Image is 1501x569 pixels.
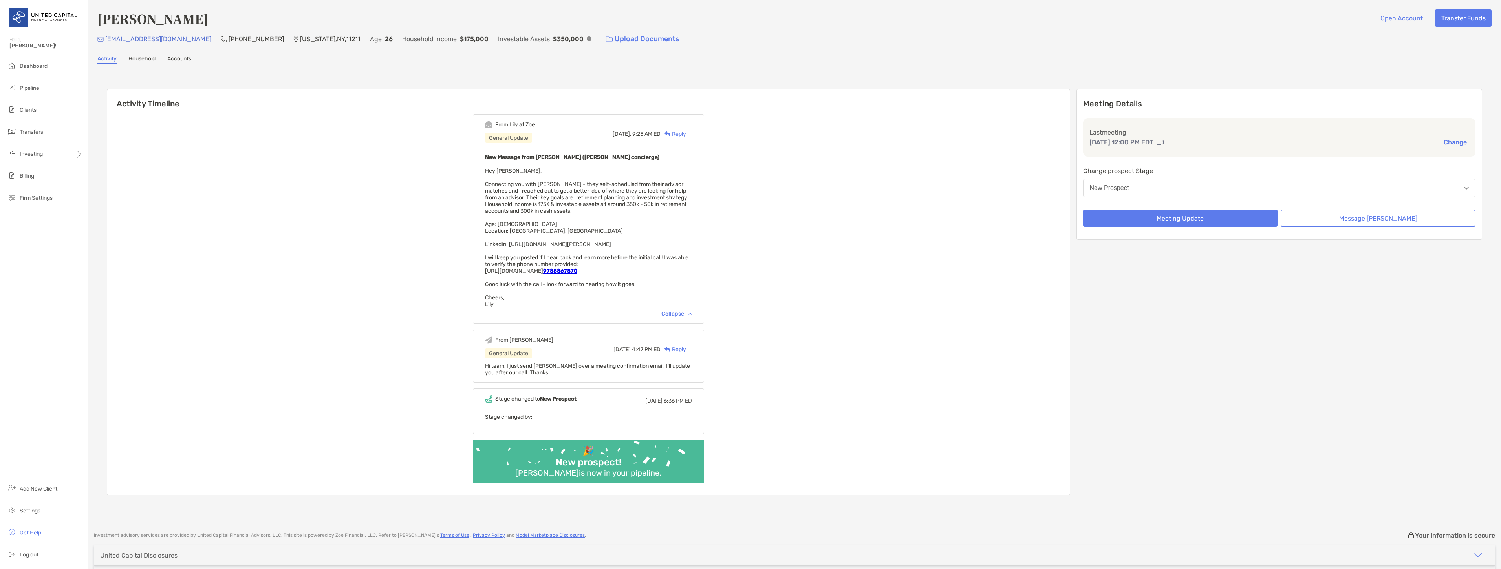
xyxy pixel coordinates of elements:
p: [US_STATE] , NY , 11211 [300,34,361,44]
img: communication type [1157,139,1164,146]
button: Transfer Funds [1435,9,1492,27]
p: Stage changed by: [485,412,692,422]
a: 9788867870 [543,268,577,274]
button: Meeting Update [1083,210,1278,227]
div: Reply [661,130,686,138]
div: General Update [485,348,532,358]
p: $175,000 [460,34,489,44]
span: Transfers [20,129,43,135]
a: Terms of Use [440,533,469,538]
span: Get Help [20,529,41,536]
span: [DATE] [645,398,663,404]
span: [DATE] [613,346,631,353]
div: Reply [661,345,686,354]
img: United Capital Logo [9,3,78,31]
p: Last meeting [1089,128,1470,137]
span: 4:47 PM ED [632,346,661,353]
img: clients icon [7,105,16,114]
h4: [PERSON_NAME] [97,9,208,27]
button: New Prospect [1083,179,1476,197]
img: Reply icon [664,131,670,137]
div: From [PERSON_NAME] [495,337,553,343]
div: From Lily at Zoe [495,121,535,128]
span: Clients [20,107,37,113]
span: 9:25 AM ED [632,131,661,137]
span: [PERSON_NAME]! [9,42,83,49]
img: Chevron icon [688,312,692,315]
p: [EMAIL_ADDRESS][DOMAIN_NAME] [105,34,211,44]
h6: Activity Timeline [107,89,1070,108]
img: Open dropdown arrow [1464,187,1469,190]
div: General Update [485,133,532,143]
img: Confetti [473,440,704,476]
img: Reply icon [664,347,670,352]
span: Pipeline [20,85,39,91]
span: Hey [PERSON_NAME], Connecting you with [PERSON_NAME] - they self-scheduled from their advisor mat... [485,168,688,308]
img: Location Icon [293,36,298,42]
p: Change prospect Stage [1083,166,1476,176]
div: [PERSON_NAME] is now in your pipeline. [512,468,664,478]
img: pipeline icon [7,83,16,92]
img: dashboard icon [7,61,16,70]
span: Billing [20,173,34,179]
p: Household Income [402,34,457,44]
img: Phone Icon [221,36,227,42]
a: Privacy Policy [473,533,505,538]
a: Model Marketplace Disclosures [516,533,585,538]
img: Event icon [485,336,492,344]
img: transfers icon [7,127,16,136]
div: New Prospect [1090,184,1129,191]
img: icon arrow [1473,551,1483,560]
span: Settings [20,507,40,514]
div: 🎉 [579,445,597,457]
span: Investing [20,151,43,157]
img: logout icon [7,549,16,559]
p: Investable Assets [498,34,550,44]
p: Meeting Details [1083,99,1476,109]
button: Change [1441,138,1469,146]
span: 6:36 PM ED [664,398,692,404]
img: Event icon [485,395,492,403]
b: New Prospect [540,396,577,402]
img: firm-settings icon [7,193,16,202]
span: Hi team, I just send [PERSON_NAME] over a meeting confirmation email. I'll update you after our c... [485,363,690,376]
a: Household [128,55,156,64]
img: Event icon [485,121,492,128]
p: [PHONE_NUMBER] [229,34,284,44]
img: billing icon [7,171,16,180]
p: Investment advisory services are provided by United Capital Financial Advisors, LLC . This site i... [94,533,586,538]
button: Message [PERSON_NAME] [1281,210,1475,227]
span: Dashboard [20,63,48,69]
div: Collapse [661,310,692,317]
p: [DATE] 12:00 PM EDT [1089,137,1153,147]
img: add_new_client icon [7,483,16,493]
span: [DATE], [613,131,631,137]
button: Open Account [1374,9,1429,27]
img: investing icon [7,149,16,158]
div: United Capital Disclosures [100,552,178,559]
div: New prospect! [553,457,624,468]
span: Log out [20,551,38,558]
a: Activity [97,55,117,64]
a: Upload Documents [601,31,685,47]
img: Info Icon [587,36,591,41]
p: Age [370,34,382,44]
span: Add New Client [20,485,57,492]
div: Stage changed to [495,396,577,402]
span: Firm Settings [20,195,53,201]
b: New Message from [PERSON_NAME] ([PERSON_NAME] concierge) [485,154,659,160]
a: Accounts [167,55,191,64]
img: settings icon [7,505,16,515]
p: 26 [385,34,393,44]
img: get-help icon [7,527,16,537]
p: Your information is secure [1415,532,1495,539]
p: $350,000 [553,34,584,44]
img: Email Icon [97,37,104,42]
img: button icon [606,36,613,42]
